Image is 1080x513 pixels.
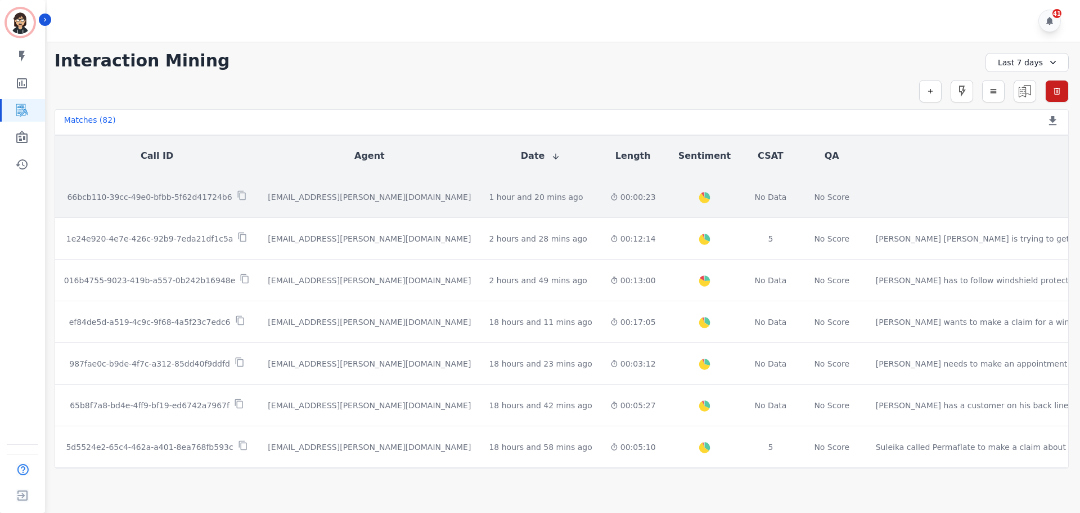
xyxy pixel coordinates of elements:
[753,233,788,244] div: 5
[753,441,788,453] div: 5
[489,358,592,369] div: 18 hours and 23 mins ago
[610,400,656,411] div: 00:05:27
[141,149,173,163] button: Call ID
[753,358,788,369] div: No Data
[610,233,656,244] div: 00:12:14
[753,400,788,411] div: No Data
[268,358,471,369] div: [EMAIL_ADDRESS][PERSON_NAME][DOMAIN_NAME]
[268,400,471,411] div: [EMAIL_ADDRESS][PERSON_NAME][DOMAIN_NAME]
[489,191,583,203] div: 1 hour and 20 mins ago
[985,53,1069,72] div: Last 7 days
[489,275,587,286] div: 2 hours and 49 mins ago
[814,441,849,453] div: No Score
[64,114,116,130] div: Matches ( 82 )
[753,316,788,328] div: No Data
[67,191,232,203] p: 66bcb110-39cc-49e0-bfbb-5f62d41724b6
[521,149,561,163] button: Date
[489,233,587,244] div: 2 hours and 28 mins ago
[354,149,385,163] button: Agent
[268,441,471,453] div: [EMAIL_ADDRESS][PERSON_NAME][DOMAIN_NAME]
[268,316,471,328] div: [EMAIL_ADDRESS][PERSON_NAME][DOMAIN_NAME]
[489,316,592,328] div: 18 hours and 11 mins ago
[69,358,230,369] p: 987fae0c-b9de-4f7c-a312-85dd40f9ddfd
[70,400,229,411] p: 65b8f7a8-bd4e-4ff9-bf19-ed6742a7967f
[610,191,656,203] div: 00:00:23
[66,441,233,453] p: 5d5524e2-65c4-462a-a401-8ea768fb593c
[758,149,784,163] button: CSAT
[1052,9,1061,18] div: 41
[489,400,592,411] div: 18 hours and 42 mins ago
[814,400,849,411] div: No Score
[678,149,731,163] button: Sentiment
[814,358,849,369] div: No Score
[753,275,788,286] div: No Data
[814,316,849,328] div: No Score
[64,275,236,286] p: 016b4755-9023-419b-a557-0b242b16948e
[66,233,233,244] p: 1e24e920-4e7e-426c-92b9-7eda21df1c5a
[610,316,656,328] div: 00:17:05
[69,316,231,328] p: ef84de5d-a519-4c9c-9f68-4a5f23c7edc6
[55,51,230,71] h1: Interaction Mining
[7,9,34,36] img: Bordered avatar
[268,275,471,286] div: [EMAIL_ADDRESS][PERSON_NAME][DOMAIN_NAME]
[814,233,849,244] div: No Score
[610,275,656,286] div: 00:13:00
[268,233,471,244] div: [EMAIL_ADDRESS][PERSON_NAME][DOMAIN_NAME]
[753,191,788,203] div: No Data
[610,358,656,369] div: 00:03:12
[610,441,656,453] div: 00:05:10
[268,191,471,203] div: [EMAIL_ADDRESS][PERSON_NAME][DOMAIN_NAME]
[814,275,849,286] div: No Score
[814,191,849,203] div: No Score
[615,149,651,163] button: Length
[489,441,592,453] div: 18 hours and 58 mins ago
[825,149,839,163] button: QA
